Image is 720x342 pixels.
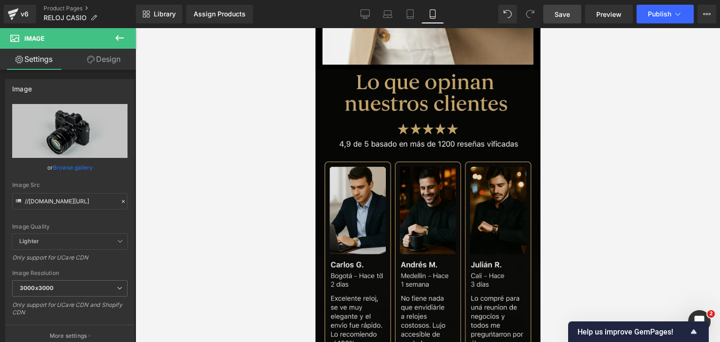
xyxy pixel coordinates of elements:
div: v6 [19,8,30,20]
span: RELOJ CASIO [44,14,87,22]
div: Image Quality [12,223,127,230]
b: Lighter [19,238,39,245]
div: Only support for UCare CDN and Shopify CDN [12,301,127,322]
button: Publish [637,5,694,23]
a: Preview [585,5,633,23]
a: Desktop [354,5,376,23]
button: Undo [498,5,517,23]
div: Image [12,80,32,93]
a: Browse gallery [53,159,93,176]
b: 3000x3000 [20,284,53,291]
div: Assign Products [194,10,246,18]
a: v6 [4,5,36,23]
p: More settings [50,332,87,340]
span: 2 [707,310,715,318]
a: New Library [136,5,182,23]
button: More [697,5,716,23]
button: Show survey - Help us improve GemPages! [577,326,699,337]
a: Tablet [399,5,421,23]
div: or [12,163,127,172]
span: Library [154,10,176,18]
a: Product Pages [44,5,136,12]
div: Image Resolution [12,270,127,276]
span: Publish [648,10,671,18]
span: Help us improve GemPages! [577,327,688,336]
span: Preview [596,9,622,19]
button: Redo [521,5,540,23]
div: Only support for UCare CDN [12,254,127,268]
span: Save [555,9,570,19]
a: Laptop [376,5,399,23]
iframe: Intercom live chat [688,310,711,333]
div: Image Src [12,182,127,188]
a: Mobile [421,5,444,23]
input: Link [12,193,127,209]
a: Design [70,49,138,70]
span: Image [24,35,45,42]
